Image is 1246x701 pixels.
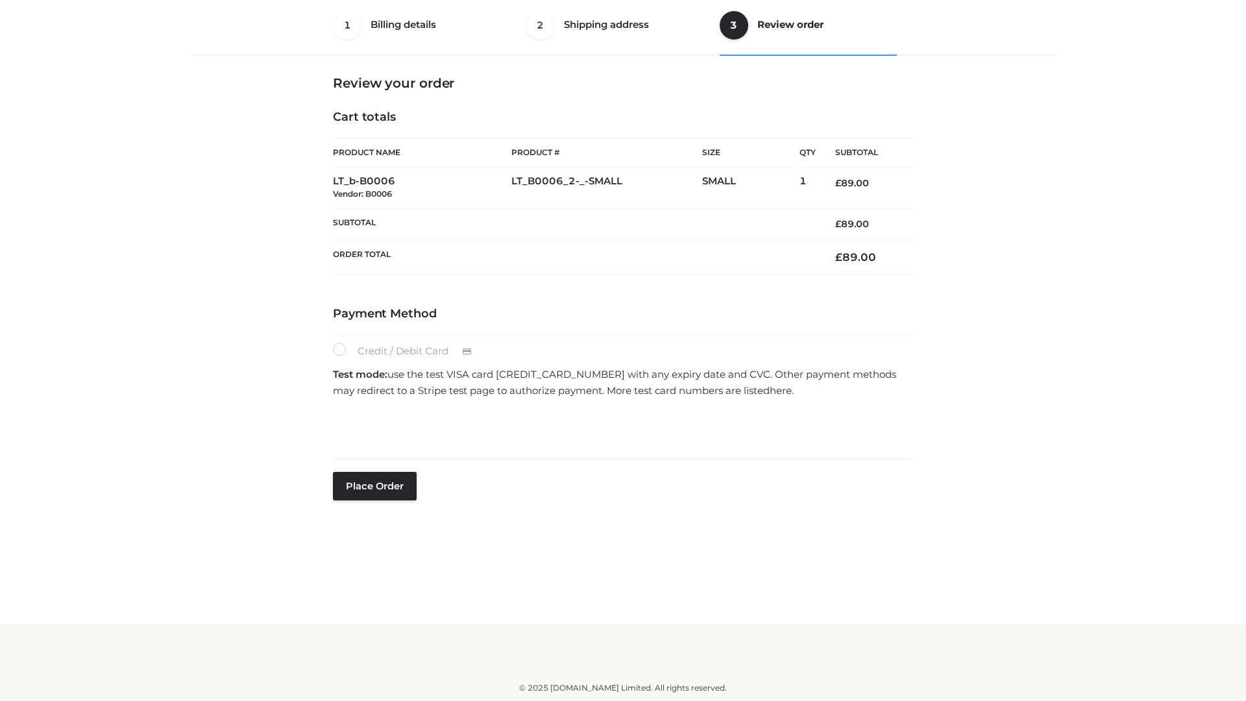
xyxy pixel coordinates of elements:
iframe: Secure payment input frame [330,403,910,450]
div: © 2025 [DOMAIN_NAME] Limited. All rights reserved. [193,682,1053,695]
bdi: 89.00 [835,251,876,264]
th: Qty [800,138,816,167]
th: Product # [511,138,702,167]
h3: Review your order [333,75,913,91]
th: Size [702,138,793,167]
td: LT_b-B0006 [333,167,511,208]
h4: Cart totals [333,110,913,125]
bdi: 89.00 [835,218,869,230]
p: use the test VISA card [CREDIT_CARD_NUMBER] with any expiry date and CVC. Other payment methods m... [333,366,913,399]
bdi: 89.00 [835,177,869,189]
th: Order Total [333,240,816,275]
button: Place order [333,472,417,500]
small: Vendor: B0006 [333,189,392,199]
th: Product Name [333,138,511,167]
td: SMALL [702,167,800,208]
img: Credit / Debit Card [455,344,479,360]
span: £ [835,218,841,230]
th: Subtotal [816,138,913,167]
td: 1 [800,167,816,208]
th: Subtotal [333,208,816,240]
h4: Payment Method [333,307,913,321]
span: £ [835,177,841,189]
span: £ [835,251,842,264]
td: LT_B0006_2-_-SMALL [511,167,702,208]
a: here [770,384,792,397]
strong: Test mode: [333,368,387,380]
label: Credit / Debit Card [333,343,485,360]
